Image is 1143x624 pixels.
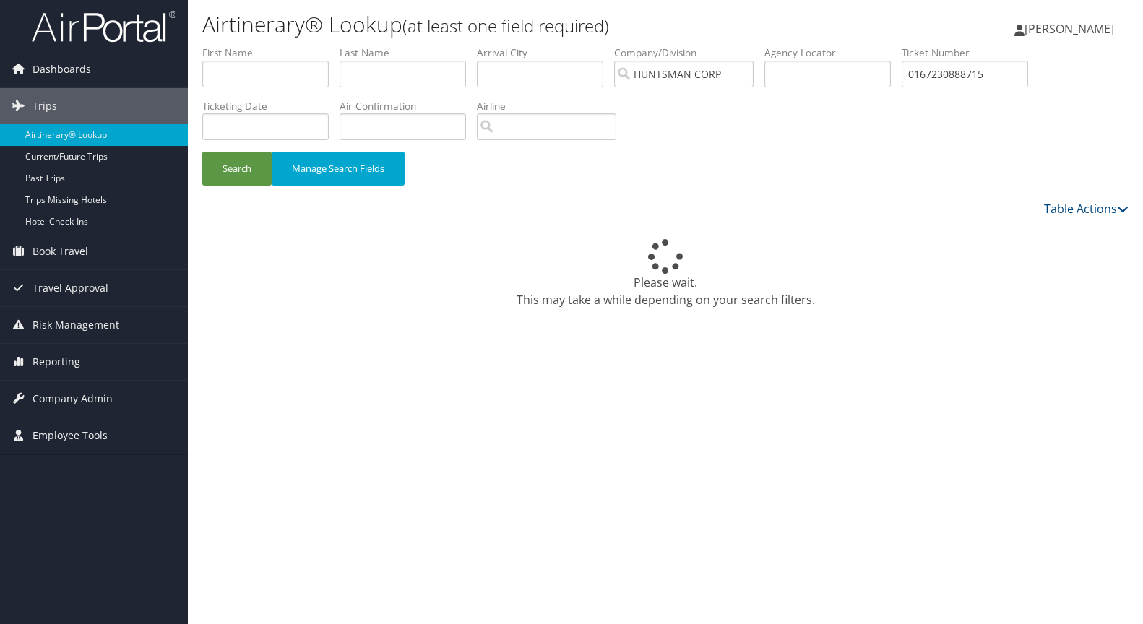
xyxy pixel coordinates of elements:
span: Reporting [33,344,80,380]
a: Table Actions [1044,201,1129,217]
h1: Airtinerary® Lookup [202,9,820,40]
label: Agency Locator [764,45,902,60]
span: Dashboards [33,51,91,87]
span: Company Admin [33,381,113,417]
label: Ticketing Date [202,99,340,113]
label: Airline [477,99,627,113]
button: Search [202,152,272,186]
label: Last Name [340,45,477,60]
span: Travel Approval [33,270,108,306]
span: [PERSON_NAME] [1025,21,1114,37]
label: Arrival City [477,45,614,60]
button: Manage Search Fields [272,152,405,186]
label: Company/Division [614,45,764,60]
a: [PERSON_NAME] [1014,7,1129,51]
span: Risk Management [33,307,119,343]
span: Trips [33,88,57,124]
div: Please wait. This may take a while depending on your search filters. [202,239,1129,308]
label: First Name [202,45,340,60]
span: Employee Tools [33,417,108,454]
img: airportal-logo.png [32,9,176,43]
label: Air Confirmation [340,99,477,113]
small: (at least one field required) [402,14,609,38]
span: Book Travel [33,233,88,269]
label: Ticket Number [902,45,1039,60]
